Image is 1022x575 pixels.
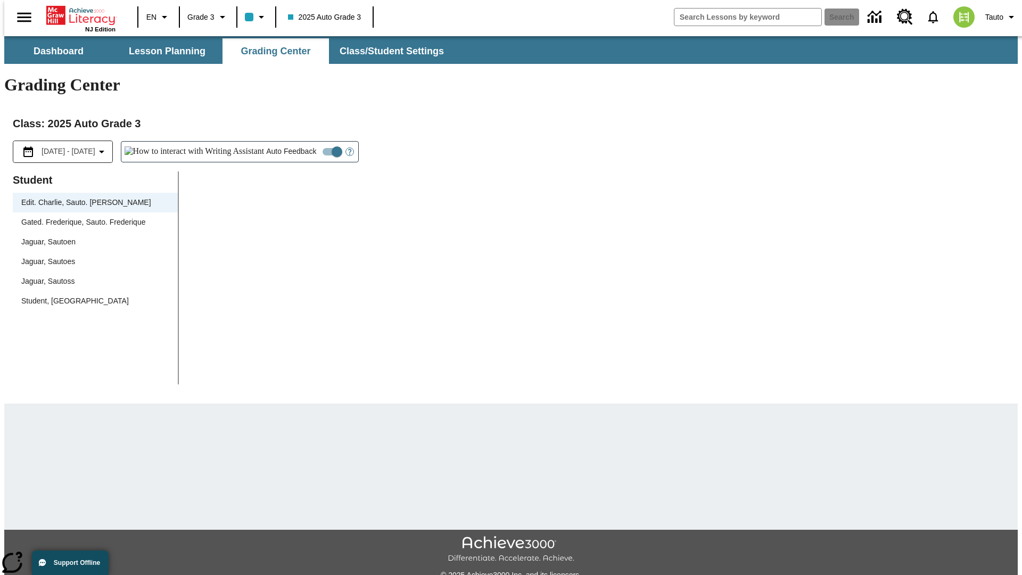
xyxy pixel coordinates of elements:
button: Dashboard [5,38,112,64]
button: Open side menu [9,2,40,33]
a: Resource Center, Will open in new tab [891,3,919,31]
span: Support Offline [54,559,100,566]
div: Jaguar, Sautoen [13,232,178,252]
a: Home [46,5,116,26]
p: Student [13,171,178,188]
button: Grading Center [222,38,329,64]
div: Jaguar, Sautoes [21,256,75,267]
button: Language: EN, Select a language [142,7,176,27]
button: Profile/Settings [981,7,1022,27]
div: Gated. Frederique, Sauto. Frederique [21,217,145,228]
button: Open Help for Writing Assistant [341,142,358,162]
button: Grade: Grade 3, Select a grade [183,7,233,27]
button: Class color is light blue. Change class color [241,7,272,27]
span: 2025 Auto Grade 3 [288,12,361,23]
span: Grading Center [241,45,310,57]
img: avatar image [953,6,975,28]
button: Class/Student Settings [331,38,452,64]
img: Achieve3000 Differentiate Accelerate Achieve [448,536,574,563]
svg: Collapse Date Range Filter [95,145,108,158]
button: Select a new avatar [947,3,981,31]
span: Tauto [985,12,1003,23]
a: Data Center [861,3,891,32]
div: Student, [GEOGRAPHIC_DATA] [13,291,178,311]
div: SubNavbar [4,36,1018,64]
h1: Grading Center [4,75,1018,95]
div: Edit. Charlie, Sauto. [PERSON_NAME] [21,197,151,208]
button: Lesson Planning [114,38,220,64]
button: Select the date range menu item [18,145,108,158]
span: Dashboard [34,45,84,57]
div: Jaguar, Sautoes [13,252,178,272]
div: SubNavbar [4,38,454,64]
h2: Class : 2025 Auto Grade 3 [13,115,1009,132]
span: Grade 3 [187,12,215,23]
div: Jaguar, Sautoen [21,236,76,248]
span: NJ Edition [85,26,116,32]
span: Lesson Planning [129,45,205,57]
div: Edit. Charlie, Sauto. [PERSON_NAME] [13,193,178,212]
div: Student, [GEOGRAPHIC_DATA] [21,295,129,307]
span: Class/Student Settings [340,45,444,57]
span: Auto Feedback [266,146,316,157]
div: Jaguar, Sautoss [21,276,75,287]
div: Gated. Frederique, Sauto. Frederique [13,212,178,232]
span: EN [146,12,156,23]
div: Jaguar, Sautoss [13,272,178,291]
div: Home [46,4,116,32]
button: Support Offline [32,551,109,575]
input: search field [674,9,821,26]
img: How to interact with Writing Assistant [125,146,265,157]
span: [DATE] - [DATE] [42,146,95,157]
a: Notifications [919,3,947,31]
